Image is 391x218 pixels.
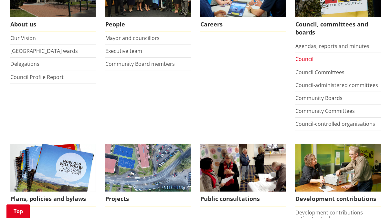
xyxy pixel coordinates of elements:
[295,144,381,192] img: Fees
[105,47,142,54] a: Executive team
[295,120,375,127] a: Council-controlled organisations
[200,192,286,206] span: Public consultations
[361,191,385,214] iframe: Messenger Launcher
[105,144,191,207] a: Projects
[295,17,381,40] span: Council, committees and boards
[295,192,381,206] span: Development contributions
[200,144,286,207] a: public-consultations Public consultations
[10,60,39,67] a: Delegations
[105,192,191,206] span: Projects
[6,204,30,218] a: Top
[10,17,96,32] span: About us
[105,144,191,192] img: DJI_0336
[10,47,78,54] a: [GEOGRAPHIC_DATA] wards
[10,144,96,192] img: Long Term Plan
[295,107,355,114] a: Community Committees
[295,43,369,50] a: Agendas, reports and minutes
[10,192,96,206] span: Plans, policies and bylaws
[200,144,286,192] img: public-consultations
[200,17,286,32] span: Careers
[10,144,96,207] a: We produce a number of plans, policies and bylaws including the Long Term Plan Plans, policies an...
[295,82,378,89] a: Council-administered committees
[295,55,313,63] a: Council
[105,35,160,42] a: Mayor and councillors
[295,69,344,76] a: Council Committees
[295,144,381,207] a: FInd out more about fees and fines here Development contributions
[105,60,175,67] a: Community Board members
[10,74,64,81] a: Council Profile Report
[295,94,343,102] a: Community Boards
[105,17,191,32] span: People
[10,35,36,42] a: Our Vision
